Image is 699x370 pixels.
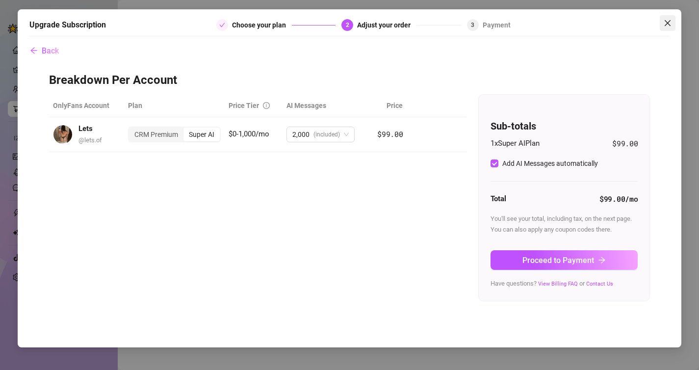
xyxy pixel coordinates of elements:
div: Choose your plan [232,19,292,31]
span: 2,000 [292,127,310,142]
h5: Upgrade Subscription [29,19,106,31]
button: Back [29,41,59,61]
strong: $99.00 /mo [599,194,638,204]
div: Payment [483,19,511,31]
strong: Total [491,194,506,203]
span: arrow-right [598,256,606,264]
span: close [664,19,672,27]
span: (included) [313,127,340,142]
span: 2 [346,22,349,28]
th: OnlyFans Account [49,94,124,117]
span: 3 [471,22,474,28]
button: Proceed to Paymentarrow-right [491,250,638,270]
button: Close [660,15,675,31]
span: Close [660,19,675,27]
span: $99.00 [612,138,638,150]
span: 1 x Super AI Plan [491,138,540,150]
th: AI Messages [283,94,372,117]
img: avatar.jpg [53,125,72,144]
span: Back [42,46,59,55]
span: $0-1,000/mo [229,130,269,138]
span: Proceed to Payment [522,256,594,265]
span: Price Tier [229,102,259,109]
a: Contact Us [586,281,613,287]
th: Price [372,94,407,117]
div: CRM Premium [129,128,183,141]
span: check [219,22,225,28]
span: arrow-left [30,47,38,54]
span: @ lets.of [78,136,102,144]
span: $99.00 [377,129,403,139]
h4: Sub-totals [491,119,638,133]
span: Have questions? or [491,280,613,287]
div: segmented control [128,127,221,142]
span: You'll see your total, including tax, on the next page. You can also apply any coupon codes there. [491,215,632,233]
th: Plan [124,94,225,117]
div: Super AI [183,128,220,141]
h3: Breakdown Per Account [49,73,650,88]
span: info-circle [263,102,270,109]
div: Add AI Messages automatically [502,158,598,169]
strong: Lets [78,124,93,133]
a: View Billing FAQ [538,281,578,287]
div: Adjust your order [357,19,416,31]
